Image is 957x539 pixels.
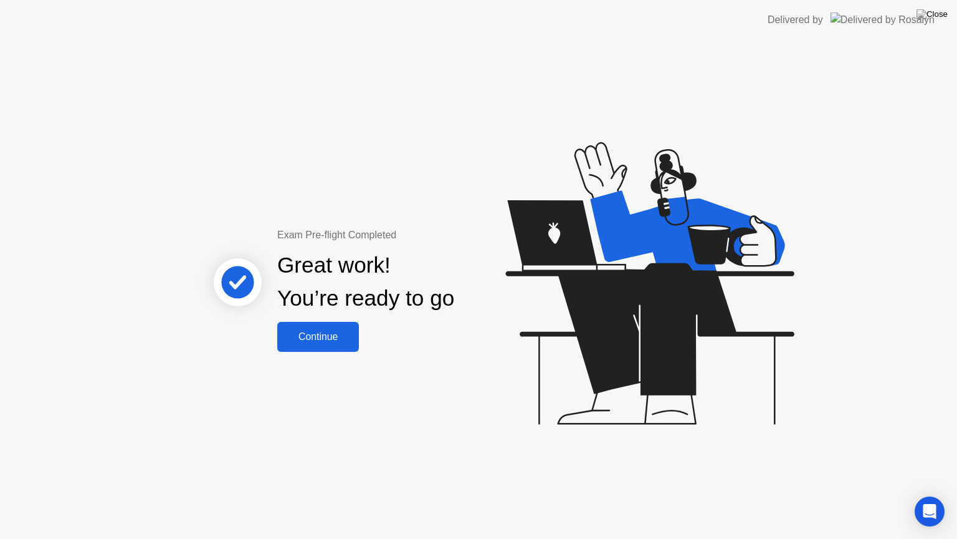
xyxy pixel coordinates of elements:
[831,12,935,27] img: Delivered by Rosalyn
[277,228,535,243] div: Exam Pre-flight Completed
[917,9,948,19] img: Close
[915,497,945,527] div: Open Intercom Messenger
[281,331,355,342] div: Continue
[277,249,454,315] div: Great work! You’re ready to go
[768,12,823,27] div: Delivered by
[277,322,359,352] button: Continue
